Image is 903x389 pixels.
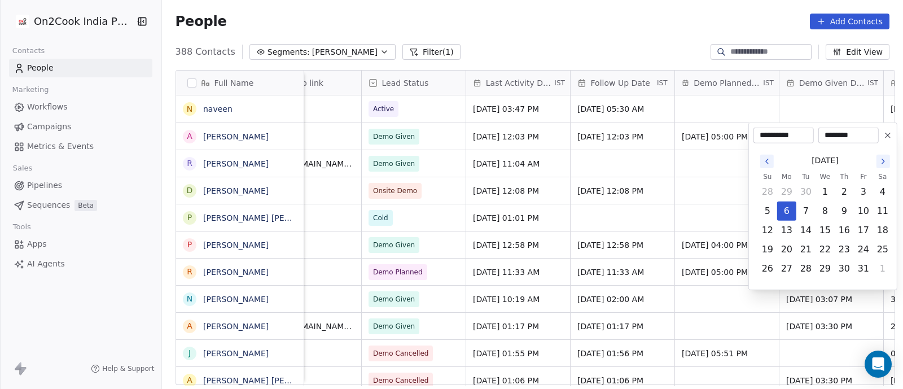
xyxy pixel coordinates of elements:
[797,183,815,201] button: Tuesday, September 30th, 2025
[835,202,853,220] button: Thursday, October 9th, 2025
[835,260,853,278] button: Thursday, October 30th, 2025
[854,183,873,201] button: Friday, October 3rd, 2025
[797,202,815,220] button: Tuesday, October 7th, 2025
[778,221,796,239] button: Monday, October 13th, 2025
[854,202,873,220] button: Friday, October 10th, 2025
[759,221,777,239] button: Sunday, October 12th, 2025
[778,183,796,201] button: Monday, September 29th, 2025
[835,183,853,201] button: Thursday, October 2nd, 2025
[876,155,890,168] button: Go to the Next Month
[758,171,892,278] table: October 2025
[812,155,838,167] span: [DATE]
[759,241,777,259] button: Sunday, October 19th, 2025
[759,202,777,220] button: Sunday, October 5th, 2025
[816,260,834,278] button: Wednesday, October 29th, 2025
[835,241,853,259] button: Thursday, October 23rd, 2025
[760,155,774,168] button: Go to the Previous Month
[758,171,777,182] th: Sunday
[797,221,815,239] button: Tuesday, October 14th, 2025
[874,202,892,220] button: Saturday, October 11th, 2025
[835,171,854,182] th: Thursday
[816,171,835,182] th: Wednesday
[874,183,892,201] button: Saturday, October 4th, 2025
[816,202,834,220] button: Wednesday, October 8th, 2025
[854,241,873,259] button: Friday, October 24th, 2025
[796,171,816,182] th: Tuesday
[778,260,796,278] button: Monday, October 27th, 2025
[835,221,853,239] button: Thursday, October 16th, 2025
[854,171,873,182] th: Friday
[778,202,796,220] button: Today, Monday, October 6th, 2025, selected
[874,260,892,278] button: Saturday, November 1st, 2025
[816,241,834,259] button: Wednesday, October 22nd, 2025
[854,221,873,239] button: Friday, October 17th, 2025
[816,221,834,239] button: Wednesday, October 15th, 2025
[777,171,796,182] th: Monday
[873,171,892,182] th: Saturday
[816,183,834,201] button: Wednesday, October 1st, 2025
[874,221,892,239] button: Saturday, October 18th, 2025
[778,241,796,259] button: Monday, October 20th, 2025
[797,241,815,259] button: Tuesday, October 21st, 2025
[797,260,815,278] button: Tuesday, October 28th, 2025
[854,260,873,278] button: Friday, October 31st, 2025
[874,241,892,259] button: Saturday, October 25th, 2025
[759,260,777,278] button: Sunday, October 26th, 2025
[759,183,777,201] button: Sunday, September 28th, 2025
